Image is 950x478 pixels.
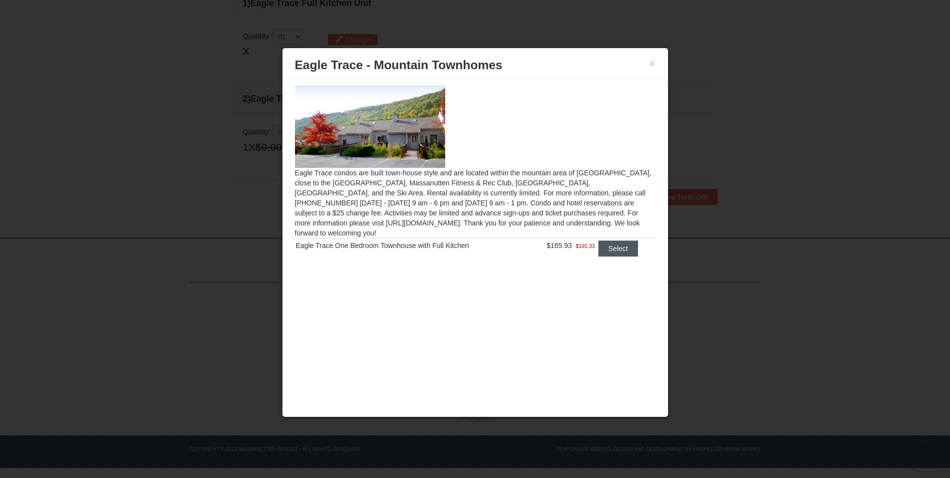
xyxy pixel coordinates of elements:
[598,241,638,257] button: Select
[295,85,445,167] img: 19218983-1-9b289e55.jpg
[296,241,528,251] div: Eagle Trace One Bedroom Townhouse with Full Kitchen
[287,78,663,276] div: Eagle Trace condos are built town-house style and are located within the mountain area of [GEOGRA...
[576,241,595,251] span: $191.33
[295,58,503,72] span: Eagle Trace - Mountain Townhomes
[546,242,572,250] span: $165.93
[650,59,656,69] button: ×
